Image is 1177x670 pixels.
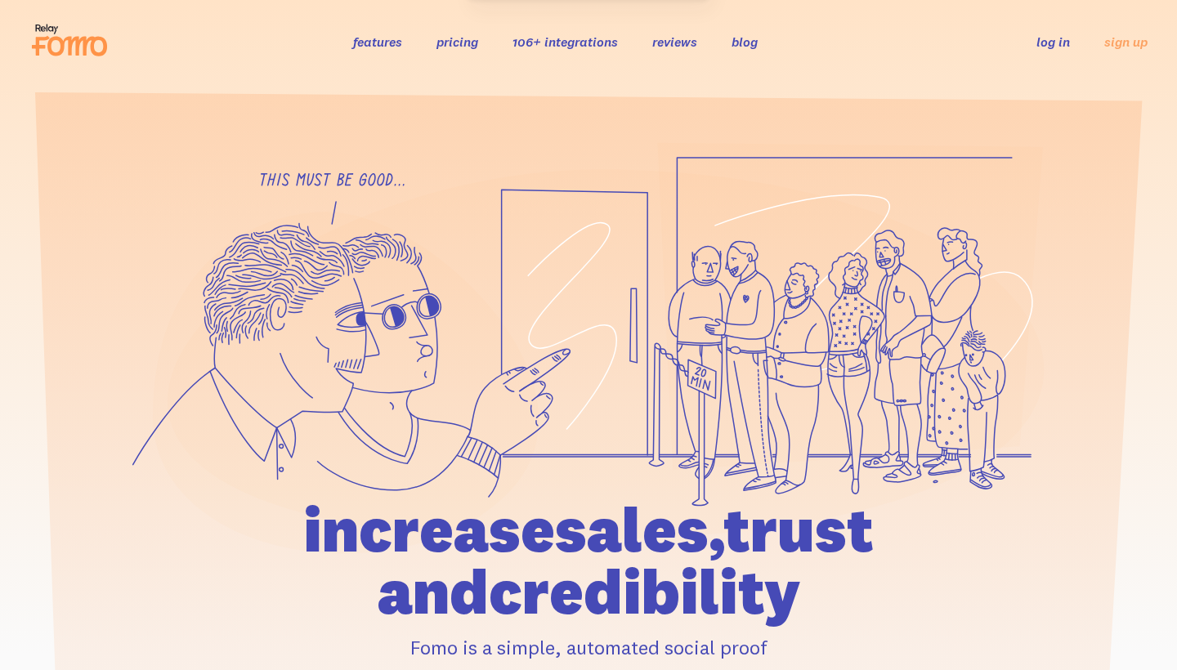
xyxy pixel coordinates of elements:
a: reviews [652,33,697,50]
h1: increase sales, trust and credibility [210,498,967,623]
a: pricing [436,33,478,50]
a: 106+ integrations [512,33,618,50]
a: sign up [1104,33,1148,51]
a: features [353,33,402,50]
a: blog [732,33,758,50]
a: log in [1036,33,1070,50]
